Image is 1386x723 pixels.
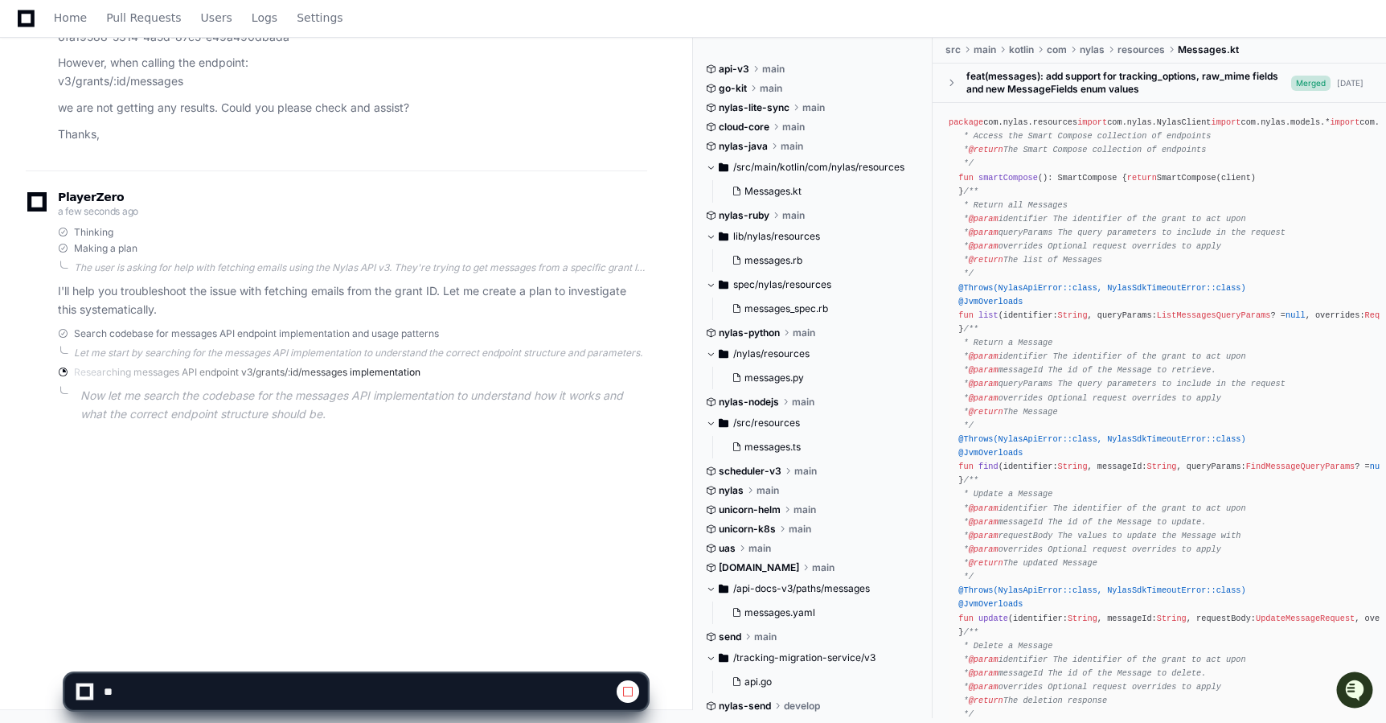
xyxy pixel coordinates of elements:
[949,117,983,127] span: package
[74,347,647,359] div: Let me start by searching for the messages API implementation to understand the correct endpoint ...
[719,396,779,409] span: nylas-nodejs
[958,614,973,623] span: fun
[719,542,736,555] span: uas
[1335,670,1378,713] iframe: Open customer support
[744,441,801,454] span: messages.ts
[201,13,232,23] span: Users
[719,344,728,364] svg: Directory
[1337,77,1363,89] div: [DATE]
[958,283,1245,293] span: @Throws(NylasApiError::class, NylasSdkTimeoutError::class)
[1009,43,1034,56] span: kotlin
[789,523,811,536] span: main
[1157,310,1271,320] span: ListMessagesQueryParams
[1068,614,1097,623] span: String
[744,302,828,315] span: messages_spec.rb
[978,462,998,471] span: find
[719,413,728,433] svg: Directory
[744,185,802,198] span: Messages.kt
[1117,43,1165,56] span: resources
[106,13,181,23] span: Pull Requests
[978,614,1008,623] span: update
[1178,43,1239,56] span: Messages.kt
[792,396,814,409] span: main
[1047,43,1067,56] span: com
[969,145,1003,154] span: @return
[719,158,728,177] svg: Directory
[762,63,785,76] span: main
[782,121,805,134] span: main
[969,558,1003,568] span: @return
[719,121,769,134] span: cloud-core
[74,366,420,379] span: Researching messages API endpoint v3/grants/:id/messages implementation
[719,523,776,536] span: unicorn-k8s
[719,227,728,246] svg: Directory
[719,275,728,294] svg: Directory
[969,351,998,361] span: @param
[706,410,921,436] button: /src/resources
[744,254,802,267] span: messages.rb
[1157,614,1187,623] span: String
[958,297,1023,306] span: @JvmOverloads
[969,241,998,251] span: @param
[80,387,647,424] p: Now let me search the codebase for the messages API implementation to understand how it works and...
[969,517,998,527] span: @param
[969,393,998,403] span: @param
[58,205,138,217] span: a few seconds ago
[706,645,921,671] button: /tracking-migration-service/v3
[744,372,804,384] span: messages.py
[969,228,998,237] span: @param
[719,101,789,114] span: nylas-lite-sync
[969,544,998,554] span: @param
[969,407,1003,417] span: @return
[1038,173,1048,183] span: ()
[802,101,825,114] span: main
[794,465,817,478] span: main
[958,434,1245,444] span: @Throws(NylasApiError::class, NylasSdkTimeoutError::class)
[733,417,800,429] span: /src/resources
[757,484,779,497] span: main
[958,310,973,320] span: fun
[1127,173,1157,183] span: return
[733,347,810,360] span: /nylas/resources
[74,327,439,340] span: Search codebase for messages API endpoint implementation and usage patterns
[733,278,831,291] span: spec/nylas/resources
[54,13,87,23] span: Home
[297,13,342,23] span: Settings
[719,484,744,497] span: nylas
[978,173,1038,183] span: smartCompose
[793,327,815,339] span: main
[969,214,998,224] span: @param
[949,187,1286,279] span: /** * Return all Messages * identifier The identifier of the grant to act upon * queryParams The ...
[782,209,805,222] span: main
[719,503,781,516] span: unicorn-helm
[719,82,747,95] span: go-kit
[725,298,911,320] button: messages_spec.rb
[969,255,1003,265] span: @return
[1246,462,1355,471] span: FindMessageQueryParams
[58,125,647,144] p: Thanks,
[55,120,264,136] div: Start new chat
[744,606,815,619] span: messages.yaml
[966,70,1291,96] div: feat(messages): add support for tracking_options, raw_mime fields and new MessageFields enum values
[719,209,769,222] span: nylas-ruby
[1077,117,1107,127] span: import
[969,379,998,388] span: @param
[706,341,921,367] button: /nylas/resources
[945,43,961,56] span: src
[949,324,1286,430] span: /** * Return a Message * identifier The identifier of the grant to act upon * messageId The id of...
[781,140,803,153] span: main
[706,576,921,602] button: /api-docs-v3/paths/messages
[1080,43,1105,56] span: nylas
[725,436,911,458] button: messages.ts
[958,585,1245,595] span: @Throws(NylasApiError::class, NylasSdkTimeoutError::class)
[719,327,780,339] span: nylas-python
[1058,310,1088,320] span: String
[733,230,820,243] span: lib/nylas/resources
[958,462,973,471] span: fun
[58,54,647,91] p: However, when calling the endpoint: v3/grants/:id/messages
[719,465,781,478] span: scheduler-v3
[160,169,195,181] span: Pylon
[812,561,834,574] span: main
[252,13,277,23] span: Logs
[1286,310,1306,320] span: null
